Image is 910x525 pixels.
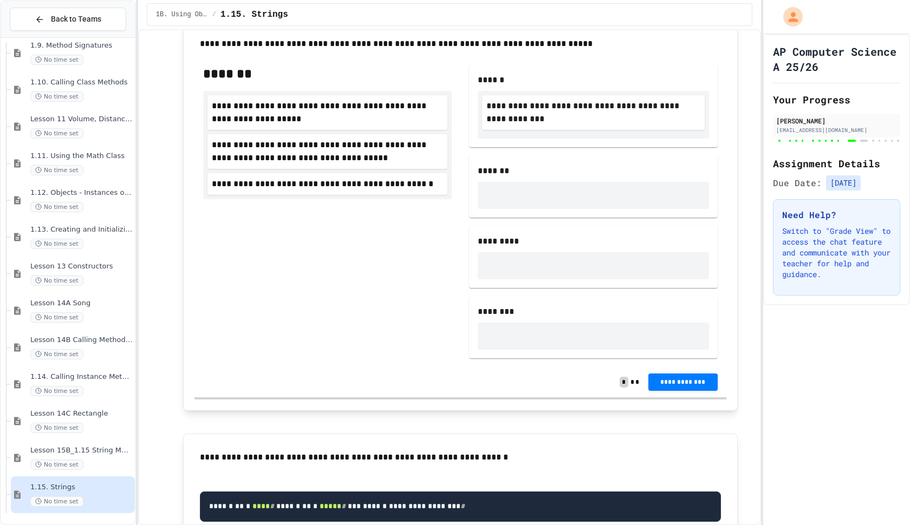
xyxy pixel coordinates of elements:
span: 1.9. Method Signatures [30,41,133,50]
span: Back to Teams [51,14,101,25]
span: Lesson 15B_1.15 String Methods Demonstration [30,446,133,455]
span: Lesson 14C Rectangle [30,409,133,418]
span: No time set [30,423,83,433]
span: 1.12. Objects - Instances of Classes [30,188,133,198]
h1: AP Computer Science A 25/26 [773,44,900,74]
span: No time set [30,312,83,323]
span: 1.10. Calling Class Methods [30,78,133,87]
span: / [212,10,216,19]
span: No time set [30,91,83,102]
span: No time set [30,460,83,470]
span: No time set [30,239,83,249]
h3: Need Help? [782,208,891,221]
span: No time set [30,55,83,65]
span: Lesson 14B Calling Methods with Parameters [30,336,133,345]
button: Back to Teams [10,8,126,31]
span: No time set [30,349,83,359]
span: 1.14. Calling Instance Methods [30,372,133,382]
span: [DATE] [826,175,861,191]
span: No time set [30,275,83,286]
span: No time set [30,386,83,396]
span: 1.15. Strings [30,483,133,492]
span: Due Date: [773,176,822,189]
h2: Assignment Details [773,156,900,171]
p: Switch to "Grade View" to access the chat feature and communicate with your teacher for help and ... [782,226,891,280]
span: 1.11. Using the Math Class [30,152,133,161]
div: [EMAIL_ADDRESS][DOMAIN_NAME] [776,126,897,134]
span: Lesson 13 Constructors [30,262,133,271]
span: No time set [30,202,83,212]
span: Lesson 14A Song [30,299,133,308]
span: 1B. Using Objects and Methods [156,10,208,19]
span: No time set [30,496,83,507]
span: No time set [30,128,83,139]
span: No time set [30,165,83,175]
span: 1.13. Creating and Initializing Objects: Constructors [30,225,133,234]
span: Lesson 11 Volume, Distance, & Quadratic Formula [30,115,133,124]
span: 1.15. Strings [220,8,288,21]
h2: Your Progress [773,92,900,107]
div: My Account [772,4,805,29]
div: [PERSON_NAME] [776,116,897,126]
